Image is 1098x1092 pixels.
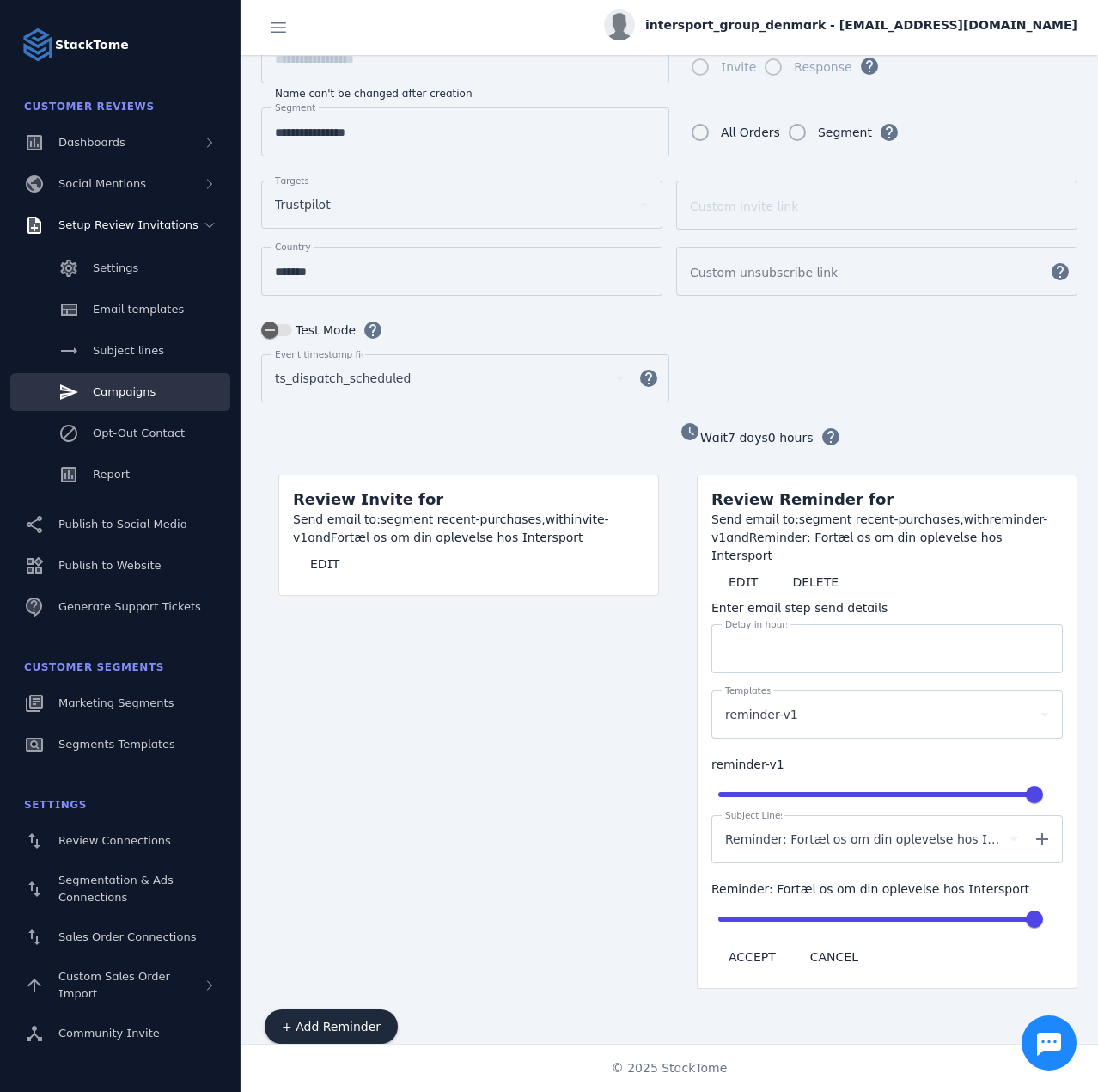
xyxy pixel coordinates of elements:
span: + Add Reminder [282,1021,381,1033]
span: Generate Support Tickets [58,600,201,613]
a: Segments Templates [10,726,230,764]
a: Email templates [10,291,230,328]
span: CANCEL [810,951,858,963]
a: Publish to Website [10,547,230,585]
span: DELETE [792,576,839,588]
div: segment recent-purchases, reminder-v1 Reminder: Fortæl os om din oplevelse hos Intersport [711,511,1063,565]
span: Send email to: [711,512,799,526]
span: Campaigns [93,385,156,398]
mat-label: Delay in hours [725,619,790,629]
button: EDIT [711,565,775,599]
span: © 2025 StackTome [612,1059,728,1077]
mat-hint: Name can't be changed after creation [275,83,473,101]
a: Campaigns [10,373,230,411]
span: 0 hours [768,431,814,445]
span: intersport_group_denmark - [EMAIL_ADDRESS][DOMAIN_NAME] [645,16,1077,34]
a: Settings [10,249,230,287]
span: ACCEPT [729,951,776,963]
img: profile.jpg [604,9,635,40]
span: with [546,512,571,526]
mat-icon: help [628,368,669,389]
mat-label: Templates [725,685,772,696]
span: Segments Templates [58,738,175,751]
img: Logo image [21,28,55,62]
span: Settings [24,799,87,811]
span: Sales Order Connections [58,930,196,943]
span: Subject lines [93,344,164,357]
label: Response [790,57,851,77]
input: Country [275,261,649,282]
span: Customer Reviews [24,101,155,113]
span: Custom Sales Order Import [58,970,170,1000]
span: Review Connections [58,834,171,847]
span: Setup Review Invitations [58,218,198,231]
span: Community Invite [58,1027,160,1040]
span: EDIT [729,576,758,588]
span: Wait [700,431,728,445]
a: Opt-Out Contact [10,414,230,452]
strong: StackTome [55,36,129,54]
label: Test Mode [292,320,356,340]
span: Publish to Social Media [58,518,187,531]
span: Customer Segments [24,661,164,673]
mat-label: Targets [275,175,309,186]
button: DELETE [775,565,856,599]
span: Send email to: [293,512,381,526]
div: Reminder: Fortæl os om din oplevelse hos Intersport [711,880,1063,899]
span: Review Invite for [293,490,443,508]
span: and [308,531,331,544]
a: Marketing Segments [10,684,230,722]
span: EDIT [310,558,339,570]
label: Invite [717,57,756,77]
label: Segment [814,122,872,143]
button: intersport_group_denmark - [EMAIL_ADDRESS][DOMAIN_NAME] [604,9,1077,40]
span: Reminder: Fortæl os om din oplevelse hos Intersport [725,829,1003,850]
span: ts_dispatch_scheduled [275,368,411,389]
span: Review Reminder for [711,490,894,508]
span: Trustpilot [275,194,331,215]
mat-label: Subject Lines [725,810,785,820]
span: Segmentation & Ads Connections [58,874,174,904]
span: reminder-v1 [725,704,798,725]
span: Social Mentions [58,177,146,190]
a: Report [10,456,230,494]
button: + Add Reminder [265,1009,398,1044]
span: Publish to Website [58,559,161,572]
button: EDIT [293,547,357,581]
mat-label: Country [275,242,311,252]
a: Review Connections [10,822,230,860]
a: Publish to Social Media [10,506,230,543]
span: Dashboards [58,136,125,149]
div: All Orders [721,122,780,143]
mat-label: Custom invite link [690,199,798,213]
a: Community Invite [10,1015,230,1052]
span: with [964,512,990,526]
mat-icon: add [1022,829,1063,850]
button: ACCEPT [711,940,793,974]
span: Marketing Segments [58,696,174,709]
span: and [726,531,749,544]
span: Settings [93,261,138,274]
span: Email templates [93,303,184,316]
mat-label: Custom unsubscribe link [690,266,838,279]
input: Segment [275,122,656,143]
a: Sales Order Connections [10,918,230,956]
a: Subject lines [10,332,230,370]
div: segment recent-purchases, invite-v1 Fortæl os om din oplevelse hos Intersport [293,511,644,547]
button: CANCEL [793,940,875,974]
mat-icon: watch_later [680,421,700,442]
span: Opt-Out Contact [93,426,185,439]
div: Enter email step send details [711,599,1063,617]
div: reminder-v1 [711,756,1063,774]
a: Generate Support Tickets [10,588,230,626]
mat-label: Event timestamp field [275,349,375,359]
a: Segmentation & Ads Connections [10,863,230,915]
span: 7 days [728,431,768,445]
span: Report [93,468,130,481]
mat-label: Segment [275,102,315,113]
